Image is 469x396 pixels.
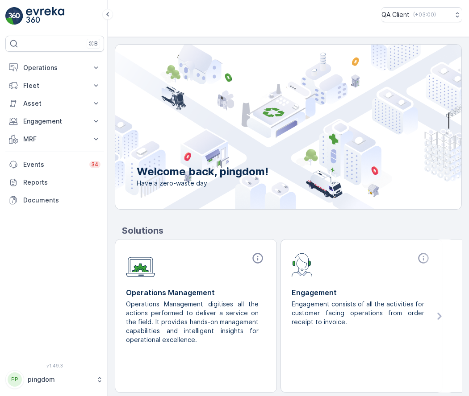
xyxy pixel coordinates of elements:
[126,252,155,277] img: module-icon
[5,191,104,209] a: Documents
[8,372,22,387] div: PP
[292,300,424,326] p: Engagement consists of all the activities for customer facing operations from order receipt to in...
[5,77,104,95] button: Fleet
[5,156,104,173] a: Events34
[23,178,100,187] p: Reports
[5,7,23,25] img: logo
[5,173,104,191] a: Reports
[381,10,410,19] p: QA Client
[5,130,104,148] button: MRF
[5,59,104,77] button: Operations
[292,287,431,298] p: Engagement
[137,165,268,179] p: Welcome back, pingdom!
[28,375,92,384] p: pingdom
[91,161,99,168] p: 34
[23,99,86,108] p: Asset
[126,300,259,344] p: Operations Management digitises all the actions performed to deliver a service on the field. It p...
[23,63,86,72] p: Operations
[126,287,266,298] p: Operations Management
[381,7,462,22] button: QA Client(+03:00)
[5,363,104,368] span: v 1.49.3
[23,81,86,90] p: Fleet
[122,224,462,237] p: Solutions
[26,7,64,25] img: logo_light-DOdMpM7g.png
[413,11,436,18] p: ( +03:00 )
[75,45,461,209] img: city illustration
[89,40,98,47] p: ⌘B
[5,95,104,112] button: Asset
[23,117,86,126] p: Engagement
[23,160,84,169] p: Events
[23,196,100,205] p: Documents
[5,370,104,389] button: PPpingdom
[5,112,104,130] button: Engagement
[23,135,86,144] p: MRF
[137,179,268,188] span: Have a zero-waste day
[292,252,313,277] img: module-icon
